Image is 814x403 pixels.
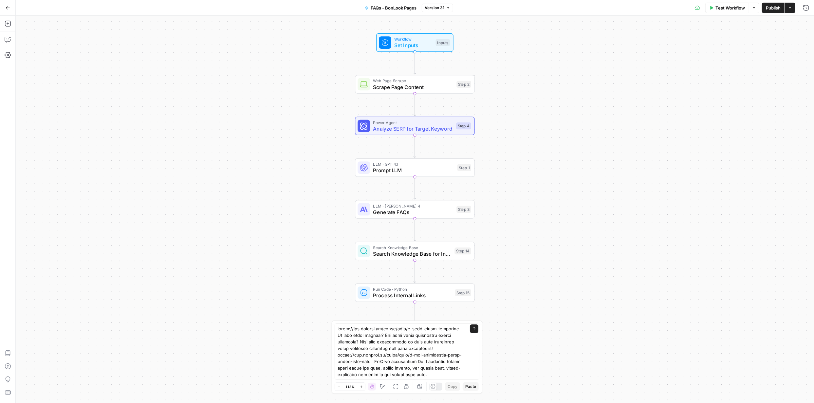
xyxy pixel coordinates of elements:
[448,384,457,390] span: Copy
[361,3,420,13] button: FAQs - BonLook Pages
[10,10,16,16] img: logo_orange.svg
[19,38,24,43] img: tab_domain_overview_orange.svg
[66,38,71,43] img: tab_keywords_by_traffic_grey.svg
[465,384,476,390] span: Paste
[456,206,471,213] div: Step 3
[456,122,471,129] div: Step 4
[373,286,452,292] span: Run Code · Python
[355,117,475,135] div: Power AgentAnalyze SERP for Target KeywordStep 4
[373,208,453,216] span: Generate FAQs
[445,382,460,391] button: Copy
[73,39,108,43] div: Keywords by Traffic
[414,135,416,157] g: Edge from step_4 to step_1
[463,382,479,391] button: Paste
[766,5,781,11] span: Publish
[373,203,453,209] span: LLM · [PERSON_NAME] 4
[705,3,749,13] button: Test Workflow
[414,52,416,74] g: Edge from start to step_2
[414,94,416,116] g: Edge from step_2 to step_4
[422,4,453,12] button: Version 31
[355,200,475,219] div: LLM · [PERSON_NAME] 4Generate FAQsStep 3
[17,17,72,22] div: Domain: [DOMAIN_NAME]
[395,42,433,49] span: Set Inputs
[373,250,452,258] span: Search Knowledge Base for Internal Links
[456,81,471,88] div: Step 2
[457,164,471,171] div: Step 1
[373,83,453,91] span: Scrape Page Content
[454,247,471,254] div: Step 14
[414,260,416,283] g: Edge from step_14 to step_15
[455,289,472,296] div: Step 15
[373,161,454,167] span: LLM · GPT-4.1
[355,158,475,177] div: LLM · GPT-4.1Prompt LLMStep 1
[18,10,32,16] div: v 4.0.25
[371,5,416,11] span: FAQs - BonLook Pages
[762,3,785,13] button: Publish
[355,33,475,52] div: WorkflowSet InputsInputs
[373,245,452,251] span: Search Knowledge Base
[373,167,454,174] span: Prompt LLM
[395,36,433,42] span: Workflow
[373,125,453,133] span: Analyze SERP for Target Keyword
[355,75,475,94] div: Web Page ScrapeScrape Page ContentStep 2
[436,39,450,46] div: Inputs
[414,219,416,241] g: Edge from step_3 to step_14
[345,384,355,389] span: 118%
[373,119,453,126] span: Power Agent
[414,302,416,324] g: Edge from step_15 to step_16
[373,292,452,300] span: Process Internal Links
[26,39,59,43] div: Domain Overview
[355,242,475,261] div: Search Knowledge BaseSearch Knowledge Base for Internal LinksStep 14
[373,78,453,84] span: Web Page Scrape
[355,284,475,302] div: Run Code · PythonProcess Internal LinksStep 15
[414,177,416,199] g: Edge from step_1 to step_3
[715,5,745,11] span: Test Workflow
[425,5,444,11] span: Version 31
[10,17,16,22] img: website_grey.svg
